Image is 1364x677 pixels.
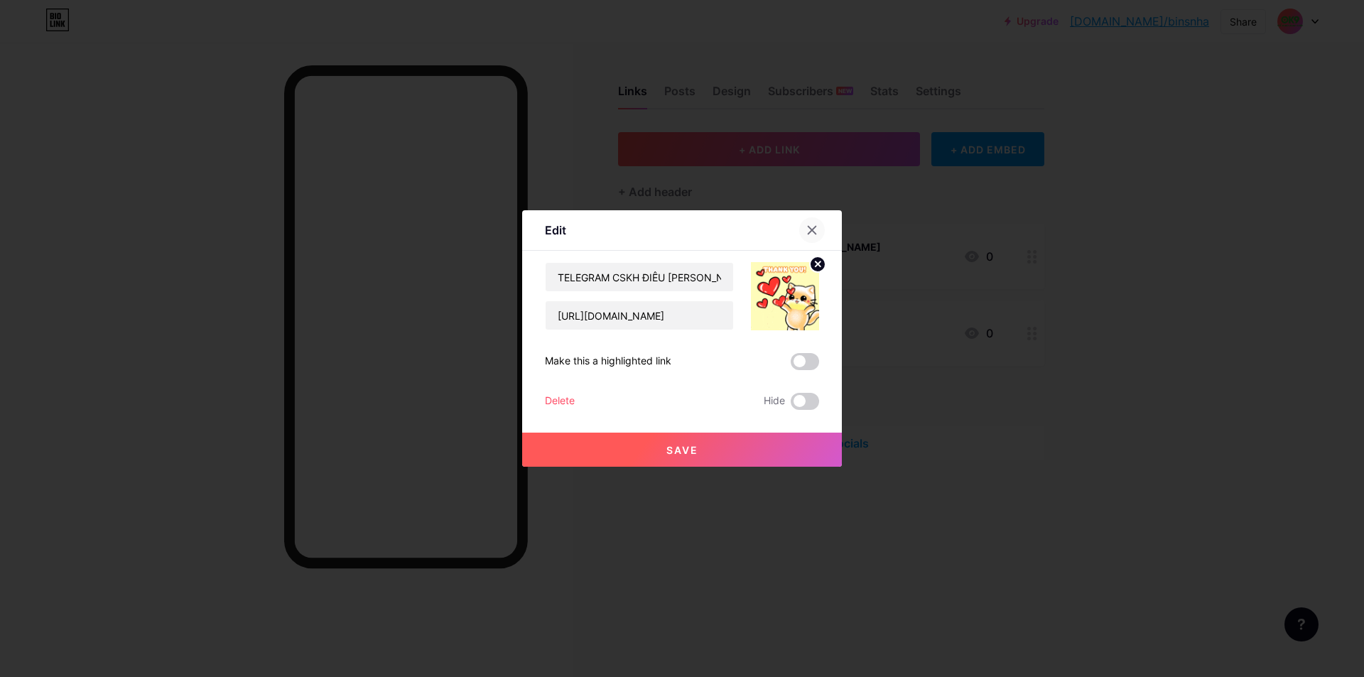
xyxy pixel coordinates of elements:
input: URL [546,301,733,330]
button: Save [522,433,842,467]
div: Edit [545,222,566,239]
input: Title [546,263,733,291]
div: Make this a highlighted link [545,353,671,370]
div: Delete [545,393,575,410]
img: link_thumbnail [751,262,819,330]
span: Hide [764,393,785,410]
span: Save [666,444,698,456]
